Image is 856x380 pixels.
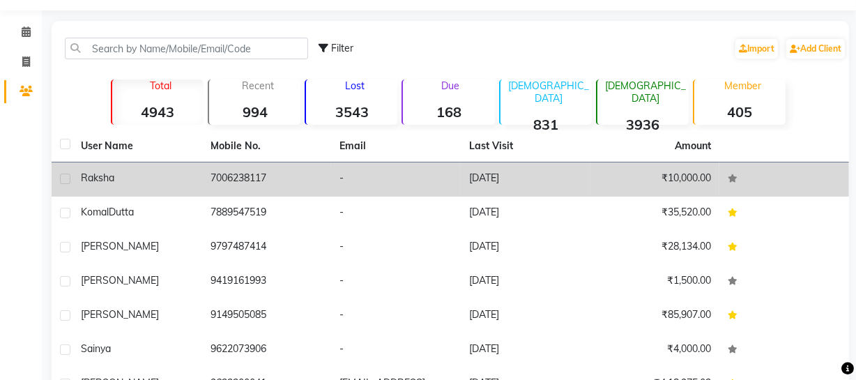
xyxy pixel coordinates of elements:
td: - [331,231,461,265]
td: - [331,197,461,231]
td: ₹1,500.00 [590,265,720,299]
span: [PERSON_NAME] [81,308,159,321]
td: 7006238117 [202,162,332,197]
td: ₹35,520.00 [590,197,720,231]
td: ₹4,000.00 [590,333,720,367]
td: - [331,333,461,367]
span: [PERSON_NAME] [81,240,159,252]
p: [DEMOGRAPHIC_DATA] [603,79,689,105]
td: [DATE] [461,231,590,265]
td: 7889547519 [202,197,332,231]
th: Amount [666,130,719,162]
strong: 831 [500,116,592,133]
td: ₹28,134.00 [590,231,720,265]
a: Import [735,39,778,59]
p: Due [406,79,494,92]
strong: 3936 [597,116,689,133]
td: [DATE] [461,162,590,197]
td: [DATE] [461,299,590,333]
th: User Name [72,130,202,162]
strong: 4943 [112,103,204,121]
td: - [331,299,461,333]
p: Total [118,79,204,92]
strong: 405 [694,103,786,121]
td: ₹85,907.00 [590,299,720,333]
p: Member [700,79,786,92]
td: 9149505085 [202,299,332,333]
td: - [331,162,461,197]
span: Raksha [81,172,114,184]
p: [DEMOGRAPHIC_DATA] [506,79,592,105]
input: Search by Name/Mobile/Email/Code [65,38,308,59]
td: 9419161993 [202,265,332,299]
th: Last Visit [461,130,590,162]
td: - [331,265,461,299]
td: [DATE] [461,333,590,367]
td: [DATE] [461,197,590,231]
td: 9797487414 [202,231,332,265]
th: Mobile No. [202,130,332,162]
span: [PERSON_NAME] [81,274,159,287]
strong: 168 [403,103,494,121]
th: Email [331,130,461,162]
td: ₹10,000.00 [590,162,720,197]
strong: 994 [209,103,300,121]
span: Dutta [109,206,134,218]
span: Sainya [81,342,111,355]
p: Recent [215,79,300,92]
td: [DATE] [461,265,590,299]
span: Komal [81,206,109,218]
td: 9622073906 [202,333,332,367]
strong: 3543 [306,103,397,121]
span: Filter [331,42,353,54]
p: Lost [312,79,397,92]
a: Add Client [786,39,845,59]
